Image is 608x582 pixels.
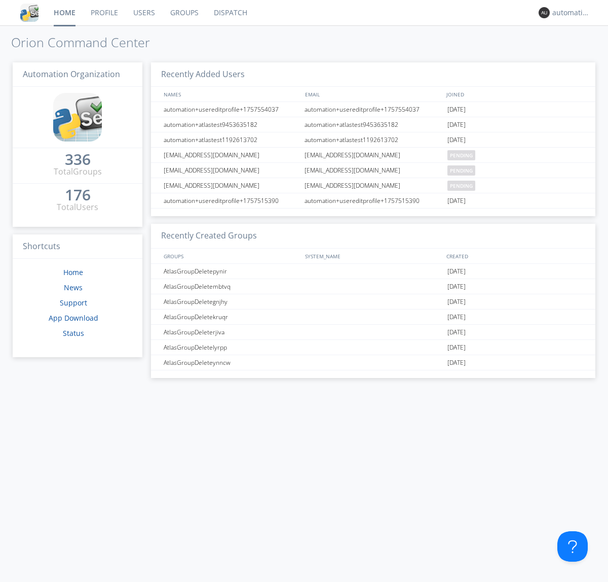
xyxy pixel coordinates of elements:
h3: Recently Added Users [151,62,595,87]
a: Status [63,328,84,338]
div: AtlasGroupDeletelyrpp [161,340,301,355]
span: [DATE] [447,325,466,340]
div: 176 [65,190,91,200]
div: [EMAIL_ADDRESS][DOMAIN_NAME] [161,163,301,178]
div: automation+usereditprofile+1757554037 [161,102,301,117]
span: [DATE] [447,294,466,310]
h3: Recently Created Groups [151,224,595,249]
div: [EMAIL_ADDRESS][DOMAIN_NAME] [161,178,301,193]
a: automation+atlastest9453635182automation+atlastest9453635182[DATE] [151,117,595,132]
iframe: Toggle Customer Support [557,531,588,562]
a: AtlasGroupDeletembtvq[DATE] [151,279,595,294]
div: automation+usereditprofile+1757515390 [161,193,301,208]
span: [DATE] [447,117,466,132]
div: SYSTEM_NAME [302,249,444,263]
span: [DATE] [447,355,466,370]
a: [EMAIL_ADDRESS][DOMAIN_NAME][EMAIL_ADDRESS][DOMAIN_NAME]pending [151,163,595,178]
div: [EMAIL_ADDRESS][DOMAIN_NAME] [302,148,445,162]
div: automation+atlas0022 [552,8,590,18]
span: [DATE] [447,132,466,148]
span: Automation Organization [23,69,120,80]
div: GROUPS [161,249,300,263]
span: [DATE] [447,264,466,279]
span: pending [447,150,475,160]
div: automation+atlastest9453635182 [161,117,301,132]
div: EMAIL [302,87,444,101]
div: CREATED [444,249,586,263]
a: AtlasGroupDeleteynncw[DATE] [151,355,595,370]
a: AtlasGroupDeletegnjhy[DATE] [151,294,595,310]
div: automation+atlastest1192613702 [302,132,445,147]
a: Support [60,298,87,307]
div: AtlasGroupDeletembtvq [161,279,301,294]
span: pending [447,181,475,191]
div: Total Users [57,201,98,213]
div: automation+usereditprofile+1757515390 [302,193,445,208]
span: [DATE] [447,310,466,325]
a: 336 [65,154,91,166]
div: AtlasGroupDeletepynir [161,264,301,279]
span: [DATE] [447,279,466,294]
a: News [64,283,83,292]
a: AtlasGroupDeleterjiva[DATE] [151,325,595,340]
div: [EMAIL_ADDRESS][DOMAIN_NAME] [302,178,445,193]
span: pending [447,165,475,176]
div: AtlasGroupDeleteynncw [161,355,301,370]
span: [DATE] [447,102,466,117]
a: Home [63,267,83,277]
div: AtlasGroupDeletekruqr [161,310,301,324]
div: automation+atlastest9453635182 [302,117,445,132]
a: [EMAIL_ADDRESS][DOMAIN_NAME][EMAIL_ADDRESS][DOMAIN_NAME]pending [151,178,595,193]
a: 176 [65,190,91,201]
div: JOINED [444,87,586,101]
a: AtlasGroupDeletekruqr[DATE] [151,310,595,325]
a: [EMAIL_ADDRESS][DOMAIN_NAME][EMAIL_ADDRESS][DOMAIN_NAME]pending [151,148,595,163]
div: [EMAIL_ADDRESS][DOMAIN_NAME] [161,148,301,162]
a: automation+atlastest1192613702automation+atlastest1192613702[DATE] [151,132,595,148]
div: 336 [65,154,91,164]
span: [DATE] [447,340,466,355]
a: AtlasGroupDeletelyrpp[DATE] [151,340,595,355]
img: cddb5a64eb264b2086981ab96f4c1ba7 [20,4,39,22]
div: AtlasGroupDeleterjiva [161,325,301,339]
a: AtlasGroupDeletepynir[DATE] [151,264,595,279]
div: [EMAIL_ADDRESS][DOMAIN_NAME] [302,163,445,178]
div: AtlasGroupDeletegnjhy [161,294,301,309]
div: automation+usereditprofile+1757554037 [302,102,445,117]
a: automation+usereditprofile+1757554037automation+usereditprofile+1757554037[DATE] [151,102,595,117]
div: Total Groups [54,166,102,178]
img: 373638.png [539,7,550,18]
h3: Shortcuts [13,234,142,259]
div: NAMES [161,87,300,101]
a: automation+usereditprofile+1757515390automation+usereditprofile+1757515390[DATE] [151,193,595,209]
span: [DATE] [447,193,466,209]
img: cddb5a64eb264b2086981ab96f4c1ba7 [53,93,102,142]
a: App Download [49,313,98,323]
div: automation+atlastest1192613702 [161,132,301,147]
